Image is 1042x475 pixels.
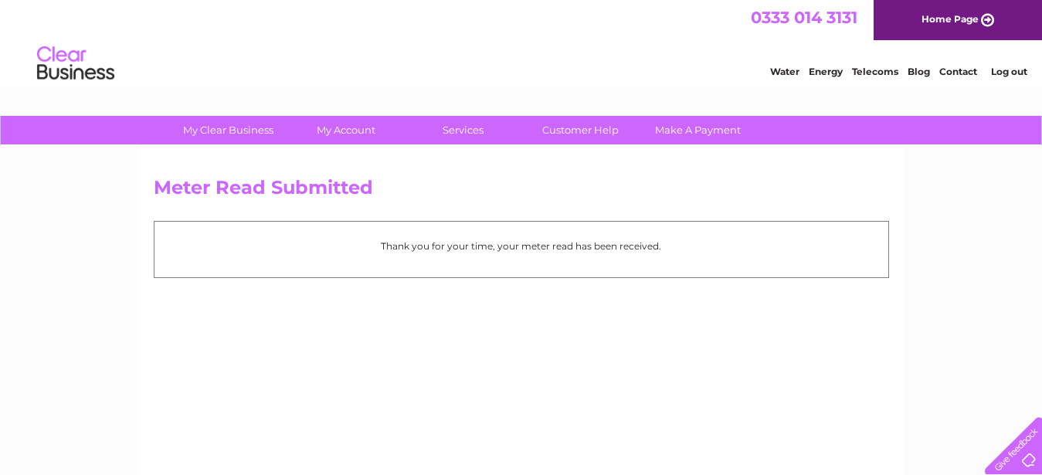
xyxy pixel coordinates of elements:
a: 0333 014 3131 [751,8,857,27]
p: Thank you for your time, your meter read has been received. [162,239,881,253]
h2: Meter Read Submitted [154,177,889,206]
a: My Account [282,116,409,144]
a: Log out [991,66,1027,77]
a: Telecoms [852,66,898,77]
a: Customer Help [517,116,644,144]
a: My Clear Business [165,116,292,144]
div: Clear Business is a trading name of Verastar Limited (registered in [GEOGRAPHIC_DATA] No. 3667643... [157,8,887,75]
a: Make A Payment [634,116,762,144]
a: Blog [908,66,930,77]
a: Contact [939,66,977,77]
a: Water [770,66,799,77]
a: Energy [809,66,843,77]
a: Services [399,116,527,144]
img: logo.png [36,40,115,87]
